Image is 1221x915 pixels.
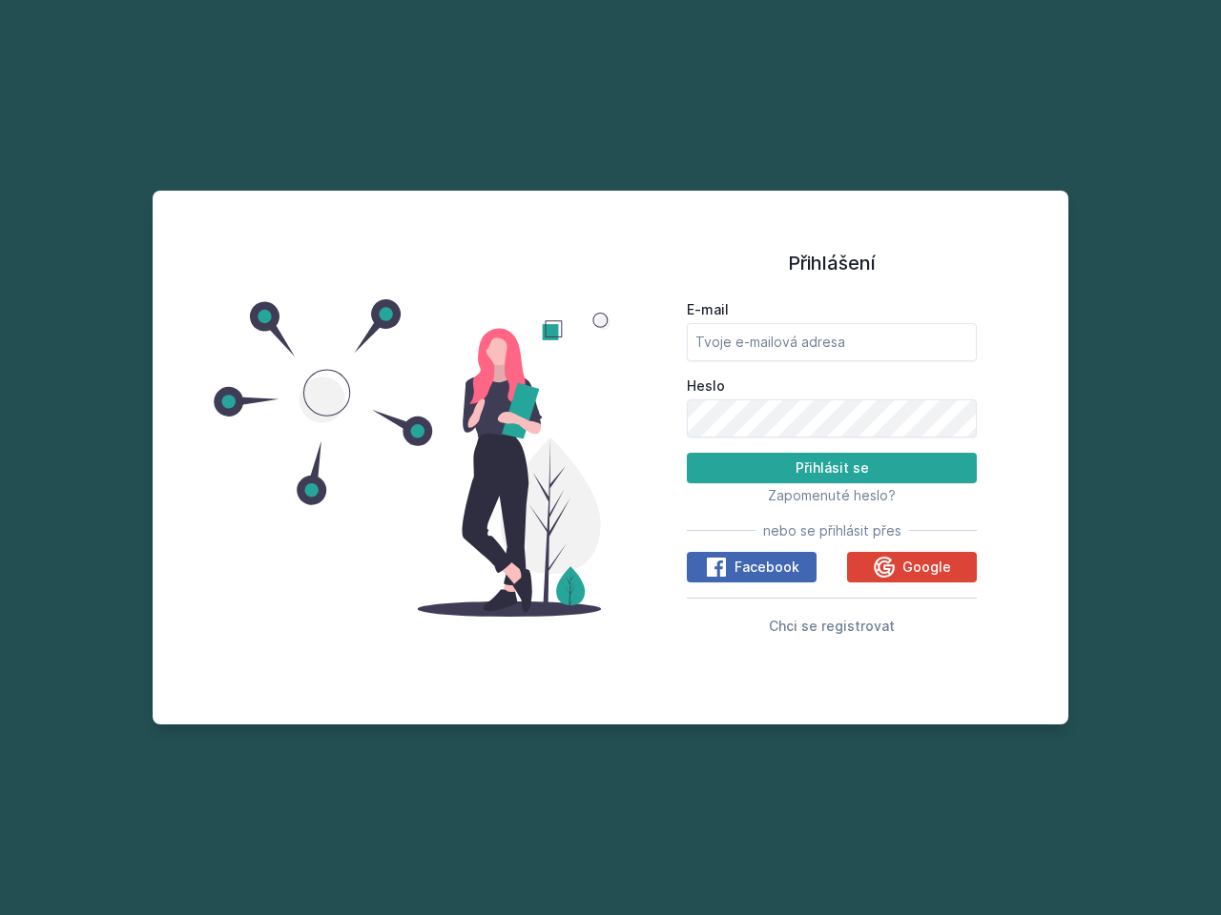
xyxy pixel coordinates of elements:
span: Facebook [735,558,799,577]
span: Google [902,558,951,577]
span: nebo se přihlásit přes [763,521,901,540]
button: Google [847,552,977,582]
button: Facebook [687,552,817,582]
label: E-mail [687,300,977,319]
button: Chci se registrovat [769,614,895,637]
label: Heslo [687,376,977,396]
input: Tvoje e-mailová adresa [687,323,977,361]
span: Zapomenuté heslo? [768,487,896,503]
button: Přihlásit se [687,453,977,483]
span: Chci se registrovat [769,618,895,634]
h1: Přihlášení [687,249,977,277]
